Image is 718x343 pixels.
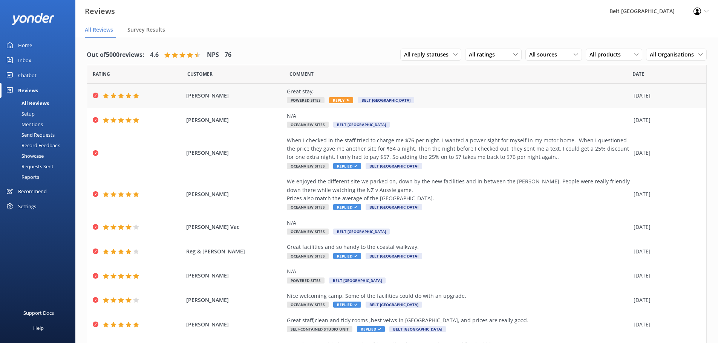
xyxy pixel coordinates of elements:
[289,70,314,78] span: Question
[366,253,422,259] span: Belt [GEOGRAPHIC_DATA]
[85,5,115,17] h3: Reviews
[287,112,630,120] div: N/A
[5,119,43,130] div: Mentions
[186,223,283,231] span: [PERSON_NAME] Vac
[5,161,75,172] a: Requests Sent
[5,151,44,161] div: Showcase
[5,161,54,172] div: Requests Sent
[5,172,39,182] div: Reports
[5,108,75,119] a: Setup
[287,267,630,276] div: N/A
[18,184,47,199] div: Recommend
[5,98,75,108] a: All Reviews
[287,292,630,300] div: Nice welcoming camp. Some of the facilities could do with an upgrade.
[186,320,283,329] span: [PERSON_NAME]
[357,326,385,332] span: Replied
[5,130,55,140] div: Send Requests
[5,151,75,161] a: Showcase
[225,50,231,60] h4: 76
[5,172,75,182] a: Reports
[18,68,37,83] div: Chatbot
[287,326,352,332] span: Self-Contained Studio Unit
[329,97,353,103] span: Reply
[404,50,453,59] span: All reply statuses
[18,83,38,98] div: Reviews
[187,70,213,78] span: Date
[287,122,329,128] span: Oceanview Sites
[287,229,329,235] span: Oceanview Sites
[186,271,283,280] span: [PERSON_NAME]
[5,108,35,119] div: Setup
[634,116,697,124] div: [DATE]
[650,50,698,59] span: All Organisations
[389,326,446,332] span: Belt [GEOGRAPHIC_DATA]
[93,70,110,78] span: Date
[634,190,697,198] div: [DATE]
[287,277,325,284] span: Powered Sites
[186,116,283,124] span: [PERSON_NAME]
[287,219,630,227] div: N/A
[333,163,361,169] span: Replied
[287,163,329,169] span: Oceanview Sites
[87,50,144,60] h4: Out of 5000 reviews:
[333,122,390,128] span: Belt [GEOGRAPHIC_DATA]
[469,50,499,59] span: All ratings
[634,320,697,329] div: [DATE]
[33,320,44,335] div: Help
[333,204,361,210] span: Replied
[5,140,60,151] div: Record Feedback
[287,87,630,96] div: Great stay,
[634,271,697,280] div: [DATE]
[366,204,422,210] span: Belt [GEOGRAPHIC_DATA]
[634,91,697,100] div: [DATE]
[18,38,32,53] div: Home
[186,247,283,256] span: Reg & [PERSON_NAME]
[634,247,697,256] div: [DATE]
[287,243,630,251] div: Great facilities and so handy to the coastal walkway.
[287,302,329,308] span: Oceanview Sites
[287,253,329,259] span: Oceanview Sites
[186,190,283,198] span: [PERSON_NAME]
[333,302,361,308] span: Replied
[11,13,55,25] img: yonder-white-logo.png
[5,98,49,108] div: All Reviews
[634,223,697,231] div: [DATE]
[5,140,75,151] a: Record Feedback
[18,199,36,214] div: Settings
[5,130,75,140] a: Send Requests
[127,26,165,34] span: Survey Results
[207,50,219,60] h4: NPS
[23,305,54,320] div: Support Docs
[632,70,644,78] span: Date
[186,296,283,304] span: [PERSON_NAME]
[5,119,75,130] a: Mentions
[287,177,630,203] div: We enjoyed the different site we parked on, down by the new facilities and in between the [PERSON...
[150,50,159,60] h4: 4.6
[333,229,390,235] span: Belt [GEOGRAPHIC_DATA]
[186,91,283,100] span: [PERSON_NAME]
[366,163,422,169] span: Belt [GEOGRAPHIC_DATA]
[18,53,31,68] div: Inbox
[634,296,697,304] div: [DATE]
[287,136,630,162] div: When I checked in the staff tried to charge me $76 per night. I wanted a power sight for myself i...
[529,50,562,59] span: All sources
[287,316,630,325] div: Great staff,clean and tidy rooms ,best veiws in [GEOGRAPHIC_DATA], and prices are really good.
[366,302,422,308] span: Belt [GEOGRAPHIC_DATA]
[634,149,697,157] div: [DATE]
[589,50,625,59] span: All products
[287,97,325,103] span: Powered Sites
[287,204,329,210] span: Oceanview Sites
[333,253,361,259] span: Replied
[186,149,283,157] span: [PERSON_NAME]
[329,277,386,284] span: Belt [GEOGRAPHIC_DATA]
[358,97,414,103] span: Belt [GEOGRAPHIC_DATA]
[85,26,113,34] span: All Reviews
